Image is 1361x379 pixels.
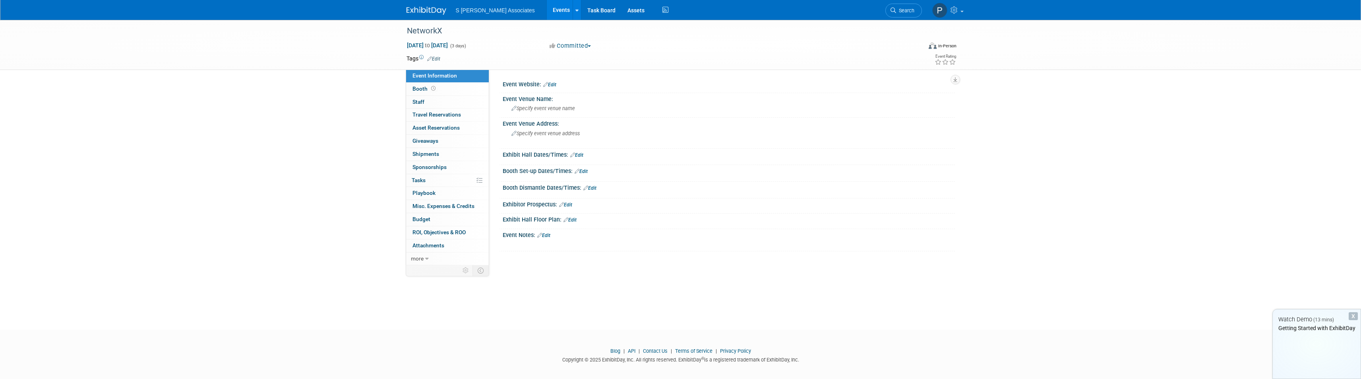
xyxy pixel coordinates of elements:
span: Event Information [412,72,457,79]
span: [DATE] [DATE] [407,42,448,49]
span: Tasks [412,177,426,183]
div: Event Venue Name: [503,93,955,103]
img: Peggy Ballard [932,3,947,18]
span: (13 mins) [1313,317,1334,323]
span: Sponsorships [412,164,447,170]
a: Edit [570,152,583,158]
a: Shipments [406,148,489,161]
div: Event Rating [935,54,956,58]
span: Giveaways [412,138,438,144]
span: Specify event venue address [511,130,580,136]
span: Misc. Expenses & Credits [412,203,474,209]
div: NetworkX [404,24,910,38]
span: Specify event venue name [511,105,575,111]
img: ExhibitDay [407,7,446,15]
a: Playbook [406,187,489,200]
a: Staff [406,96,489,109]
div: Event Notes: [503,229,955,239]
span: Staff [412,99,424,105]
span: Search [896,8,914,14]
td: Personalize Event Tab Strip [459,265,473,276]
span: | [637,348,642,354]
a: Event Information [406,70,489,82]
span: Booth not reserved yet [430,86,437,91]
a: Edit [427,56,440,62]
div: Event Website: [503,78,955,89]
a: Sponsorships [406,161,489,174]
span: ROI, Objectives & ROO [412,229,466,235]
a: Edit [537,233,550,238]
td: Tags [407,54,440,62]
a: Asset Reservations [406,122,489,134]
button: Committed [547,42,594,50]
a: Giveaways [406,135,489,148]
span: | [714,348,719,354]
span: Attachments [412,242,444,249]
div: Watch Demo [1273,315,1361,324]
a: Misc. Expenses & Credits [406,200,489,213]
span: Asset Reservations [412,124,460,131]
a: more [406,253,489,265]
a: Edit [559,202,572,208]
span: Shipments [412,151,439,157]
div: Exhibit Hall Floor Plan: [503,214,955,224]
div: Booth Set-up Dates/Times: [503,165,955,175]
a: Edit [583,185,596,191]
a: Attachments [406,239,489,252]
span: Budget [412,216,430,222]
span: Playbook [412,190,436,196]
span: more [411,255,424,262]
div: Booth Dismantle Dates/Times: [503,182,955,192]
span: S [PERSON_NAME] Associates [456,7,535,14]
sup: ® [701,356,704,361]
a: Terms of Service [675,348,712,354]
div: Dismiss [1349,312,1358,320]
div: Exhibit Hall Dates/Times: [503,149,955,159]
span: Travel Reservations [412,111,461,118]
div: Getting Started with ExhibitDay [1273,324,1361,332]
a: Tasks [406,174,489,187]
span: | [669,348,674,354]
div: Event Venue Address: [503,118,955,128]
a: Privacy Policy [720,348,751,354]
a: Booth [406,83,489,95]
a: Travel Reservations [406,109,489,121]
span: to [424,42,431,49]
img: Format-Inperson.png [929,43,937,49]
a: Edit [563,217,577,223]
a: ROI, Objectives & ROO [406,226,489,239]
a: Budget [406,213,489,226]
a: Contact Us [643,348,668,354]
div: In-Person [938,43,956,49]
div: Event Format [875,41,957,53]
td: Toggle Event Tabs [472,265,489,276]
a: Search [885,4,922,17]
a: Edit [543,82,556,87]
span: | [621,348,627,354]
a: API [628,348,635,354]
div: Exhibitor Prospectus: [503,198,955,209]
a: Edit [575,169,588,174]
span: Booth [412,86,437,92]
span: (3 days) [449,43,466,49]
a: Blog [610,348,620,354]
